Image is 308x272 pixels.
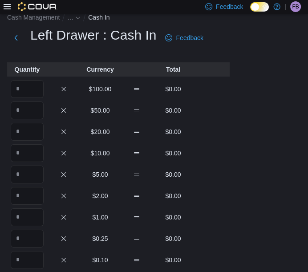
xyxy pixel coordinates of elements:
[84,234,117,243] p: $0.25
[84,170,117,179] p: $5.00
[11,80,44,98] input: Quantity
[84,106,117,115] p: $50.00
[290,1,301,12] div: Felix Brining
[84,65,117,74] p: Currency
[88,14,109,21] button: Cash In
[84,127,117,136] p: $20.00
[157,85,190,93] p: $0.00
[84,149,117,158] p: $10.00
[157,127,190,136] p: $0.00
[7,12,301,24] nav: An example of EuiBreadcrumbs
[157,149,190,158] p: $0.00
[11,65,44,74] p: Quantity
[84,191,117,200] p: $2.00
[84,256,117,264] p: $0.10
[11,251,44,269] input: Quantity
[157,213,190,222] p: $0.00
[7,29,25,47] button: Next
[11,101,44,119] input: Quantity
[11,187,44,205] input: Quantity
[157,256,190,264] p: $0.00
[250,2,269,12] input: Dark Mode
[157,170,190,179] p: $0.00
[84,213,117,222] p: $1.00
[176,33,203,42] span: Feedback
[67,14,73,21] span: See collapsed breadcrumbs
[157,106,190,115] p: $0.00
[216,2,243,11] span: Feedback
[157,234,190,243] p: $0.00
[157,191,190,200] p: $0.00
[11,144,44,162] input: Quantity
[292,1,299,12] span: FB
[75,15,81,20] svg: - Clicking this button will toggle a popover dialog.
[18,2,57,11] img: Cova
[84,85,117,93] p: $100.00
[30,26,156,44] h1: Left Drawer : Cash In
[67,14,81,21] button: See collapsed breadcrumbs - Clicking this button will toggle a popover dialog.
[11,208,44,226] input: Quantity
[11,123,44,141] input: Quantity
[7,14,60,21] button: Cash Management
[285,1,287,12] p: |
[11,166,44,183] input: Quantity
[157,65,190,74] p: Total
[162,29,207,47] a: Feedback
[11,230,44,248] input: Quantity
